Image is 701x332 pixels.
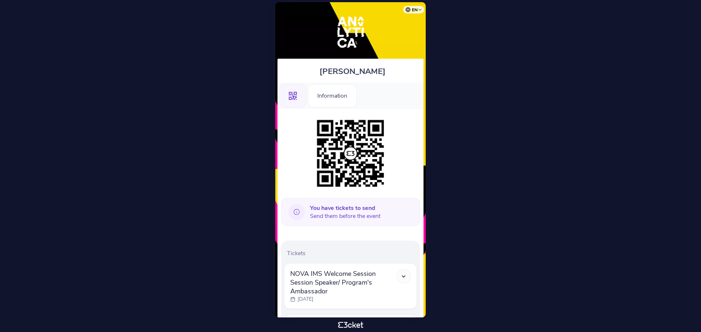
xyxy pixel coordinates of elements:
[287,249,417,257] p: Tickets
[298,296,313,303] p: [DATE]
[308,91,357,99] a: Information
[290,269,397,296] span: NOVA IMS Welcome Session Session Speaker/ Program's Ambassador
[328,9,374,55] img: Analytica Fest 2025 - Sep 6th
[310,204,375,212] b: You have tickets to send
[313,116,388,191] img: 9aa4a7e9b6164db38f8e6fc29c89f066.png
[308,84,357,108] div: Information
[319,66,386,77] span: [PERSON_NAME]
[310,204,380,220] span: Send them before the event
